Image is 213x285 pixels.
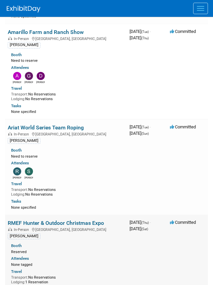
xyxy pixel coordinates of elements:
[141,227,148,231] span: (Sat)
[130,29,151,34] span: [DATE]
[7,6,40,12] img: ExhibitDay
[130,124,151,129] span: [DATE]
[8,138,40,144] div: [PERSON_NAME]
[36,80,45,84] div: Dean Woods
[11,280,25,284] span: Lodging:
[13,175,21,179] div: Rob Young
[25,167,33,175] img: Sarah Young
[11,248,124,254] div: Reserved
[8,42,40,48] div: [PERSON_NAME]
[14,37,31,41] span: In-Person
[14,228,31,232] span: In-Person
[11,57,124,63] div: Need to reserve
[11,269,22,274] a: Travel
[170,124,196,129] span: Committed
[11,92,28,96] span: Transport:
[141,221,149,225] span: (Thu)
[25,80,33,84] div: Gregory Wilkerson
[141,30,149,34] span: (Tue)
[130,35,149,40] span: [DATE]
[11,275,28,280] span: Transport:
[13,167,21,175] img: Rob Young
[130,131,149,136] span: [DATE]
[11,256,29,261] a: Attendees
[11,188,28,192] span: Transport:
[141,36,149,40] span: (Thu)
[170,29,196,34] span: Committed
[11,274,124,284] div: No Reservations 1 Reservation
[37,72,45,80] img: Dean Woods
[11,65,29,70] a: Attendees
[11,97,25,101] span: Lodging:
[11,153,124,159] div: Need to reserve
[8,228,12,231] img: In-Person Event
[150,29,151,34] span: -
[25,175,33,179] div: Sarah Young
[11,161,29,165] a: Attendees
[141,125,149,129] span: (Tue)
[130,220,151,225] span: [DATE]
[11,186,124,197] div: No Reservations No Reservations
[8,29,84,35] a: Amarillo Farm and Ranch Show
[11,192,25,197] span: Lodging:
[8,233,40,239] div: [PERSON_NAME]
[11,110,36,114] span: None specified
[11,104,21,108] a: Tasks
[8,131,124,136] div: [GEOGRAPHIC_DATA], [GEOGRAPHIC_DATA]
[8,220,104,226] a: RMEF Hunter & Outdoor Christmas Expo
[170,220,196,225] span: Committed
[11,86,22,91] a: Travel
[8,36,124,41] div: [GEOGRAPHIC_DATA], [GEOGRAPHIC_DATA]
[8,227,124,232] div: [GEOGRAPHIC_DATA], [GEOGRAPHIC_DATA]
[150,124,151,129] span: -
[141,132,149,135] span: (Sun)
[14,132,31,136] span: In-Person
[13,80,21,84] div: Andrew Sorenson
[193,3,208,14] button: Menu
[11,205,36,210] span: None specified
[11,243,22,248] a: Booth
[11,52,22,57] a: Booth
[8,37,12,40] img: In-Person Event
[8,132,12,135] img: In-Person Event
[25,72,33,80] img: Gregory Wilkerson
[150,220,151,225] span: -
[8,124,84,131] a: Ariat World Series Team Roping
[11,91,124,101] div: No Reservations No Reservations
[130,226,148,231] span: [DATE]
[11,199,21,204] a: Tasks
[11,148,22,153] a: Booth
[13,72,21,80] img: Andrew Sorenson
[11,181,22,186] a: Travel
[11,261,129,267] div: None tagged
